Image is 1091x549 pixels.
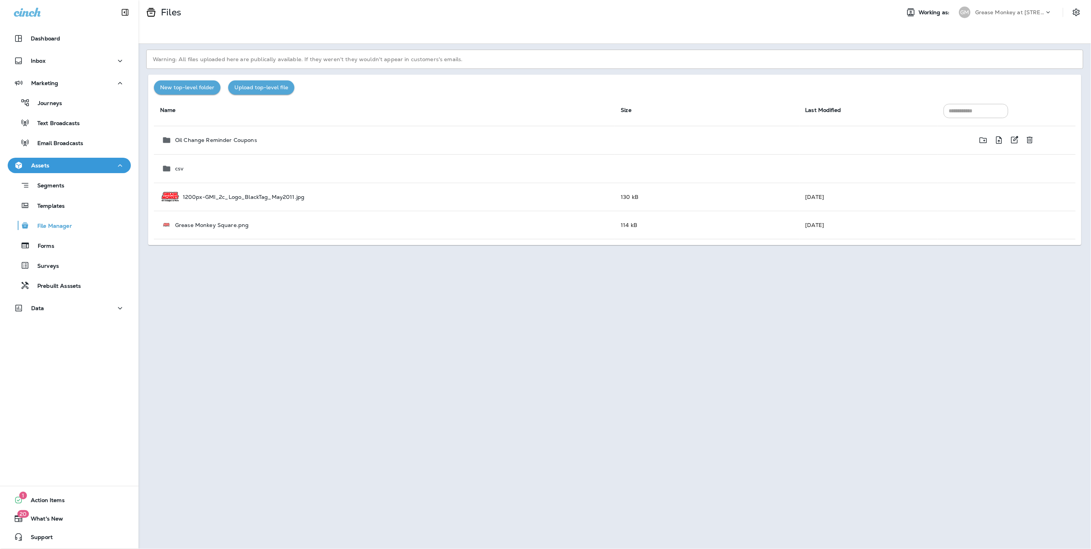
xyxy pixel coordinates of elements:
[8,217,131,234] button: File Manager
[30,182,64,190] p: Segments
[183,194,304,200] p: 1200px-GMI_2c_Logo_BlackTag_May2011.jpg
[19,492,27,499] span: 1
[8,177,131,194] button: Segments
[31,305,44,311] p: Data
[8,277,131,294] button: Prebuilt Asssets
[621,107,632,113] span: Size
[8,115,131,131] button: Text Broadcasts
[162,192,179,202] img: 1200px-GMI_2c_Logo_BlackTag_May2011.jpg
[23,516,63,525] span: What's New
[30,283,81,290] p: Prebuilt Asssets
[31,58,45,64] p: Inbox
[8,95,131,111] button: Journeys
[31,35,60,42] p: Dashboard
[175,222,249,228] p: Grease Monkey Square.png
[30,263,59,270] p: Surveys
[919,9,951,16] span: Working as:
[30,120,80,127] p: Text Broadcasts
[799,211,937,239] td: [DATE]
[8,197,131,214] button: Templates
[799,183,937,211] td: [DATE]
[805,107,841,113] span: Last Modified
[228,80,294,95] button: Upload top-level file
[8,511,131,526] button: 20What's New
[976,132,991,148] div: Create new folder inside Oil Change Reminder Coupons
[30,100,62,107] p: Journeys
[158,7,182,18] p: Files
[160,107,176,113] span: Name
[8,158,131,173] button: Assets
[31,162,49,169] p: Assets
[8,75,131,91] button: Marketing
[959,7,971,18] div: GM
[8,300,131,316] button: Data
[175,137,257,143] p: Oil Change Reminder Coupons
[975,9,1044,15] p: Grease Monkey at [STREET_ADDRESS]
[154,80,221,95] button: New top-level folder
[17,510,29,518] span: 20
[23,534,53,543] span: Support
[615,183,799,211] td: 130 kB
[31,80,58,86] p: Marketing
[8,135,131,151] button: Email Broadcasts
[8,492,131,508] button: 1Action Items
[175,165,184,172] p: csv
[23,497,65,506] span: Action Items
[991,132,1007,148] div: Upload a new file into folder Oil Change Reminder Coupons
[1069,5,1083,19] button: Settings
[114,5,136,20] button: Collapse Sidebar
[30,243,54,250] p: Forms
[162,220,171,230] img: Grease%20Monkey%20Square.png
[8,237,131,254] button: Forms
[1007,132,1022,148] div: Rename Oil Change Reminder Coupons
[146,50,1083,69] p: Warning: All files uploaded here are publically available. If they weren't they wouldn't appear i...
[8,53,131,68] button: Inbox
[30,223,72,230] p: File Manager
[8,529,131,545] button: Support
[1022,132,1038,148] div: Delete Oil Change Reminder Coupons
[30,203,65,210] p: Templates
[8,257,131,274] button: Surveys
[8,31,131,46] button: Dashboard
[615,211,799,239] td: 114 kB
[30,140,83,147] p: Email Broadcasts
